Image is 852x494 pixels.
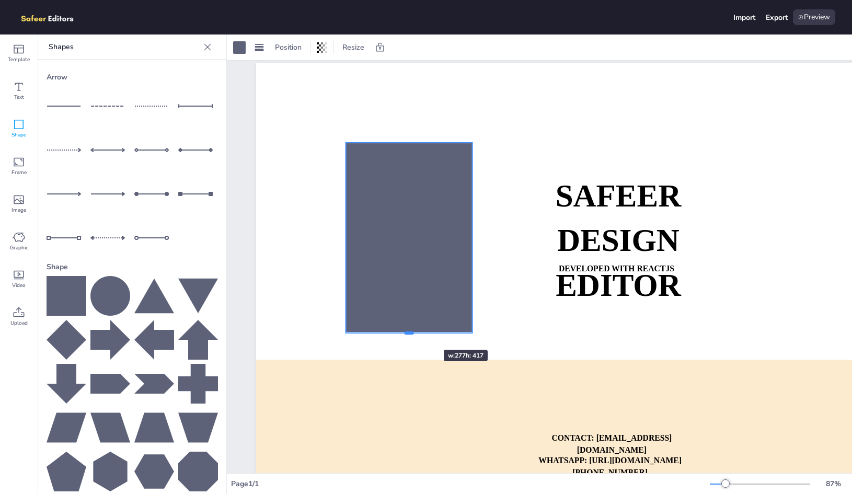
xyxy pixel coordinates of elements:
[273,42,304,52] span: Position
[556,223,681,302] strong: DESIGN EDITOR
[10,319,28,327] span: Upload
[444,350,488,361] div: w: 277 h: 417
[49,35,199,60] p: Shapes
[340,42,366,52] span: Resize
[538,456,682,477] strong: WHATSAPP: [URL][DOMAIN_NAME][PHONE_NUMBER]
[766,13,788,22] div: Export
[11,168,27,177] span: Frame
[733,13,755,22] div: Import
[47,68,218,86] div: Arrow
[14,93,24,101] span: Text
[17,9,89,25] img: logo.png
[559,264,674,273] strong: DEVELOPED WITH REACTJS
[821,479,846,489] div: 87 %
[12,281,26,290] span: Video
[8,55,30,64] span: Template
[11,131,26,139] span: Shape
[11,206,26,214] span: Image
[793,9,835,25] div: Preview
[231,479,710,489] div: Page 1 / 1
[10,244,28,252] span: Graphic
[556,178,682,213] strong: SAFEER
[47,258,218,276] div: Shape
[551,433,672,455] strong: CONTACT: [EMAIL_ADDRESS][DOMAIN_NAME]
